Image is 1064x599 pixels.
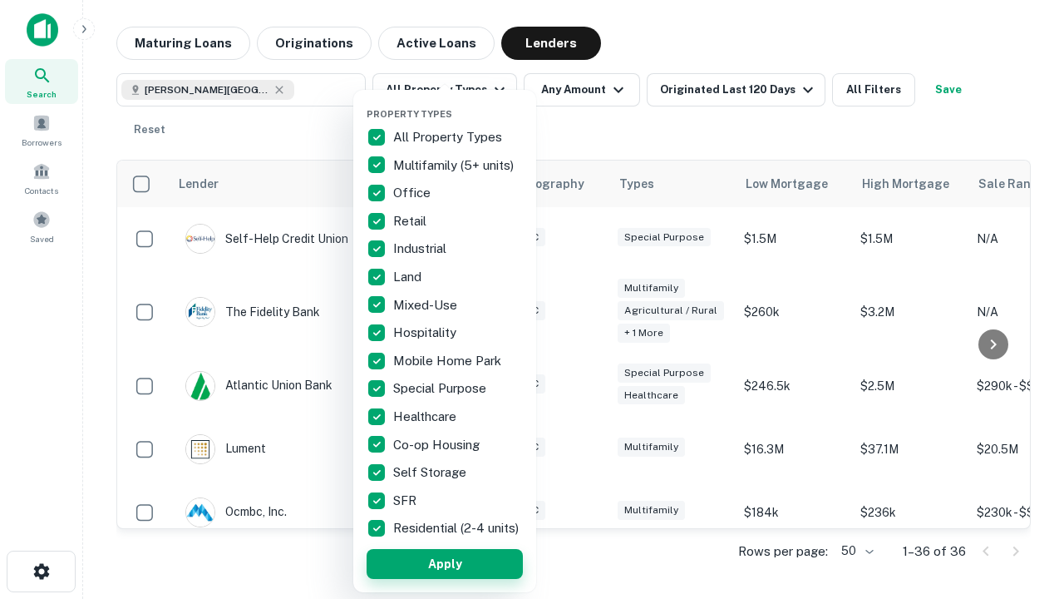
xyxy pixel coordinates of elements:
p: Residential (2-4 units) [393,518,522,538]
span: Property Types [367,109,452,119]
p: Industrial [393,239,450,259]
p: All Property Types [393,127,505,147]
button: Apply [367,549,523,579]
p: SFR [393,491,420,511]
p: Office [393,183,434,203]
p: Multifamily (5+ units) [393,156,517,176]
p: Self Storage [393,463,470,483]
p: Special Purpose [393,379,490,399]
p: Retail [393,211,430,231]
iframe: Chat Widget [981,413,1064,493]
p: Mixed-Use [393,295,461,315]
p: Healthcare [393,407,460,427]
p: Hospitality [393,323,460,343]
p: Land [393,267,425,287]
p: Co-op Housing [393,435,483,455]
p: Mobile Home Park [393,351,505,371]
